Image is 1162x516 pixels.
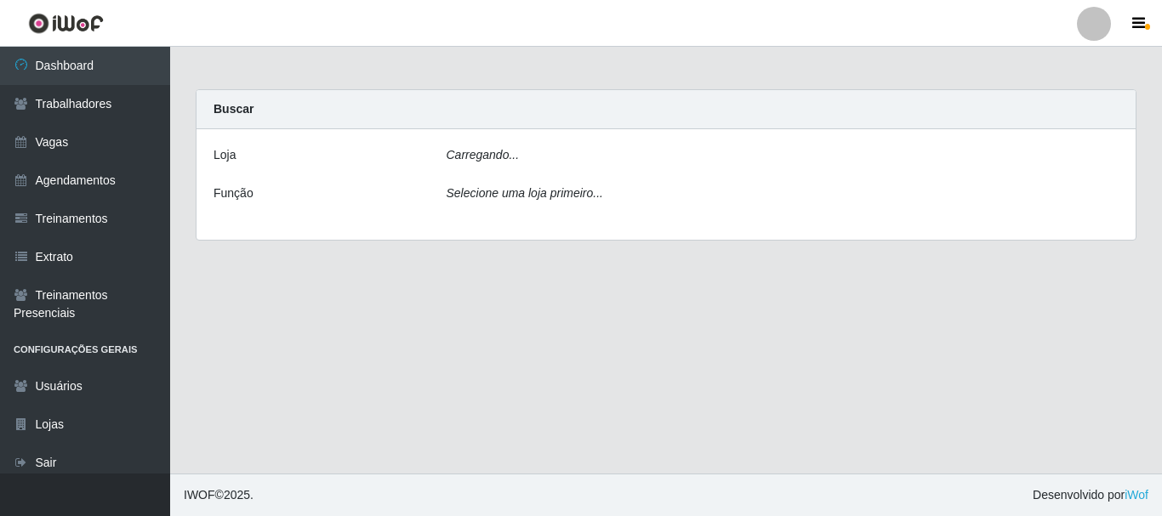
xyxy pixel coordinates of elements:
span: Desenvolvido por [1033,486,1148,504]
img: CoreUI Logo [28,13,104,34]
i: Selecione uma loja primeiro... [447,186,603,200]
a: iWof [1125,488,1148,502]
i: Carregando... [447,148,520,162]
strong: Buscar [214,102,253,116]
label: Função [214,184,253,202]
label: Loja [214,146,236,164]
span: © 2025 . [184,486,253,504]
span: IWOF [184,488,215,502]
